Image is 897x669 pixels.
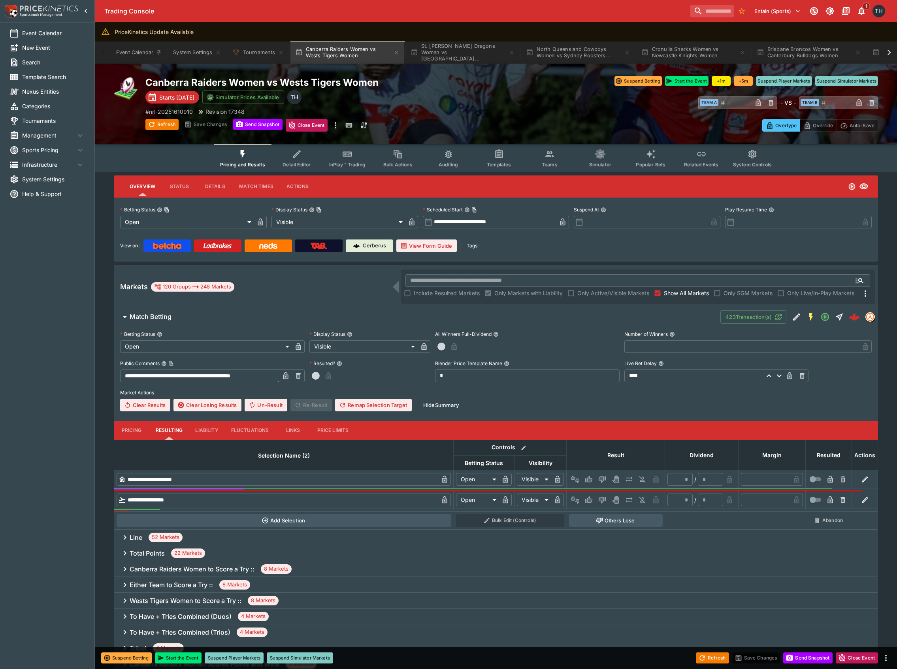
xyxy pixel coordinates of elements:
[157,207,162,213] button: Betting StatusCopy To Clipboard
[712,76,731,86] button: +1m
[849,311,860,322] img: logo-cerberus--red.svg
[164,207,170,213] button: Copy To Clipboard
[130,644,147,652] h6: Tribet
[456,494,499,506] div: Open
[283,162,311,168] span: Detail Editor
[149,533,183,541] span: 52 Markets
[669,332,675,337] button: Number of Winners
[467,239,479,252] label: Tags:
[205,107,245,116] p: Revision 17348
[203,243,232,249] img: Ladbrokes
[665,440,739,470] th: Dividend
[219,581,250,589] span: 8 Markets
[684,162,718,168] span: Related Events
[852,273,867,288] button: Open
[596,473,609,486] button: Lose
[22,43,85,52] span: New Event
[161,361,167,366] button: Public CommentsCopy To Clipboard
[280,177,315,196] button: Actions
[22,29,85,37] span: Event Calendar
[577,289,649,297] span: Only Active/Visible Markets
[145,107,193,116] p: Copy To Clipboard
[346,239,393,252] a: Cerberus
[780,98,796,107] h6: - VS -
[290,399,332,411] span: Re-Result
[762,119,878,132] div: Start From
[435,360,502,367] p: Blender Price Template Name
[22,73,85,81] span: Template Search
[20,6,78,11] img: PriceKinetics
[582,494,595,506] button: Win
[130,581,213,589] h6: Either Team to Score a Try ::
[870,2,888,20] button: Todd Henderson
[664,289,709,297] span: Show All Markets
[309,340,418,353] div: Visible
[418,399,464,411] button: HideSummary
[154,282,231,292] div: 120 Groups 248 Markets
[157,332,162,337] button: Betting Status
[155,652,202,663] button: Start the Event
[162,177,197,196] button: Status
[20,13,62,17] img: Sportsbook Management
[873,5,885,17] div: Todd Henderson
[130,565,254,573] h6: Canberra Raiders Women to Score a Try ::
[22,102,85,110] span: Categories
[852,440,878,470] th: Actions
[22,146,75,154] span: Sports Pricing
[574,206,599,213] p: Suspend At
[517,494,551,506] div: Visible
[189,421,224,440] button: Liability
[120,399,170,411] button: Clear Results
[104,7,687,15] div: Trading Console
[435,331,492,337] p: All Winners Full-Dividend
[665,76,709,86] button: Start the Event
[832,310,846,324] button: Straight
[423,206,463,213] p: Scheduled Start
[733,162,772,168] span: System Controls
[173,399,241,411] button: Clear Losing Results
[130,533,142,542] h6: Line
[456,514,564,527] button: Bulk Edit (Controls)
[114,76,139,102] img: rugby_league.png
[762,119,800,132] button: Overtype
[2,3,18,19] img: PriceKinetics Logo
[309,360,335,367] p: Resulted?
[756,76,812,86] button: Suspend Player Markets
[120,360,160,367] p: Public Comments
[335,399,412,411] button: Remap Selection Target
[286,119,328,132] button: Close Event
[520,458,561,468] span: Visibility
[859,182,869,191] svg: Visible
[120,331,155,337] p: Betting Status
[521,41,635,64] button: North Queensland Cowboys Women vs Sydney Roosters...
[471,207,477,213] button: Copy To Clipboard
[153,243,181,249] img: Betcha
[406,41,520,64] button: St. [PERSON_NAME] Dragons Women vs [GEOGRAPHIC_DATA]...
[22,58,85,66] span: Search
[329,162,366,168] span: InPlay™ Trading
[837,119,878,132] button: Auto-Save
[849,311,860,322] div: 02fa50c7-a6b2-4e36-b60b-d39b13c4e97c
[569,494,582,506] button: Not Set
[233,177,280,196] button: Match Times
[363,242,386,250] p: Cerberus
[806,440,852,470] th: Resulted
[493,332,499,337] button: All Winners Full-Dividend
[220,162,265,168] span: Pricing and Results
[724,289,773,297] span: Only SGM Markets
[517,473,551,486] div: Visible
[739,440,806,470] th: Margin
[609,473,622,486] button: Void
[117,514,451,527] button: Add Selection
[862,2,871,10] span: 1
[454,440,567,455] th: Controls
[214,144,778,172] div: Event type filters
[120,387,872,399] label: Market Actions
[783,652,833,663] button: Send Snapshot
[636,473,649,486] button: Eliminated In Play
[145,76,512,89] h2: Copy To Clipboard
[120,340,292,353] div: Open
[168,41,226,64] button: System Settings
[245,399,287,411] span: Un-Result
[238,612,269,620] span: 4 Markets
